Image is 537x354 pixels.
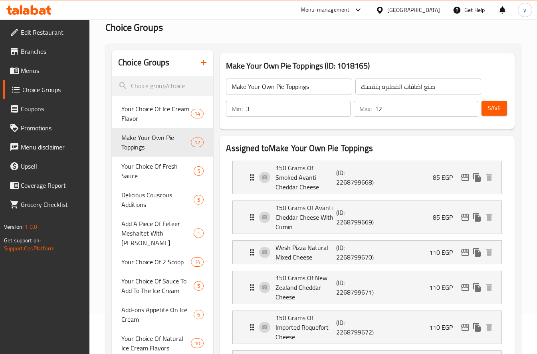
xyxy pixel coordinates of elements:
[194,311,203,319] span: 6
[459,211,471,223] button: edit
[3,99,90,118] a: Coupons
[336,243,376,262] p: (ID: 2268799670)
[226,142,508,154] h2: Assigned to Make Your Own Pie Toppings
[3,138,90,157] a: Menu disclaimer
[232,104,243,114] p: Min:
[471,246,483,258] button: duplicate
[21,123,83,133] span: Promotions
[459,321,471,333] button: edit
[21,104,83,114] span: Coupons
[226,307,508,347] li: Expand
[121,334,191,353] span: Your Choice Of Natural Ice Cream Flavors
[471,211,483,223] button: duplicate
[226,197,508,237] li: Expand
[112,185,213,214] div: Delicious Couscous Additions5
[112,300,213,329] div: Add-ons Appetite On Ice Cream6
[194,230,203,237] span: 1
[25,222,37,232] span: 1.0.0
[21,47,83,56] span: Branches
[233,311,501,344] div: Expand
[118,57,169,69] h2: Choice Groups
[226,267,508,307] li: Expand
[3,42,90,61] a: Branches
[121,104,191,123] span: Your Choice Of Ice Cream Flavor
[22,85,83,94] span: Choice Groups
[233,161,501,194] div: Expand
[275,203,336,232] p: 150 Grams Of Avanti Cheddar Cheese With Cumin
[194,281,204,291] div: Choices
[21,66,83,75] span: Menus
[275,243,336,262] p: Wesh Pizza Natural Mixed Cheese
[433,212,459,222] p: 85 EGP
[121,161,194,181] span: Your Choice Of Fresh Sauce
[483,281,495,293] button: delete
[191,109,204,118] div: Choices
[301,5,350,15] div: Menu-management
[191,340,203,347] span: 10
[488,103,501,113] span: Save
[336,168,376,187] p: (ID: 2268799668)
[275,163,336,192] p: 150 Grams Of Smoked Avanti Cheddar Cheese
[482,101,507,116] button: Save
[3,176,90,195] a: Coverage Report
[191,258,203,266] span: 14
[226,59,508,72] h3: Make Your Own Pie Toppings (ID: 1018165)
[112,76,213,96] input: search
[429,248,459,257] p: 110 EGP
[483,171,495,183] button: delete
[471,171,483,183] button: duplicate
[121,133,191,152] span: Make Your Own Pie Toppings
[471,281,483,293] button: duplicate
[112,99,213,128] div: Your Choice Of Ice Cream Flavor14
[275,273,336,302] p: 150 Grams Of New Zealand Cheddar Cheese
[121,219,194,248] span: Add A Piece Of Feteer Meshaltet With [PERSON_NAME]
[3,23,90,42] a: Edit Restaurant
[121,276,194,295] span: Your Choice Of Sauce To Add To The Ice Cream
[4,243,55,254] a: Support.OpsPlatform
[194,167,203,175] span: 5
[233,241,501,264] div: Expand
[105,18,163,36] span: Choice Groups
[194,166,204,176] div: Choices
[191,257,204,267] div: Choices
[191,338,204,348] div: Choices
[191,110,203,118] span: 14
[112,128,213,157] div: Make Your Own Pie Toppings12
[194,282,203,290] span: 5
[471,321,483,333] button: duplicate
[121,190,194,209] span: Delicious Couscous Additions
[429,323,459,332] p: 110 EGP
[359,104,372,114] p: Max:
[194,310,204,319] div: Choices
[429,283,459,292] p: 110 EGP
[336,278,376,297] p: (ID: 2268799671)
[21,200,83,209] span: Grocery Checklist
[4,235,41,246] span: Get support on:
[483,321,495,333] button: delete
[112,252,213,271] div: Your Choice Of 2 Scoop14
[459,281,471,293] button: edit
[194,196,203,204] span: 5
[483,211,495,223] button: delete
[387,6,440,14] div: [GEOGRAPHIC_DATA]
[112,271,213,300] div: Your Choice Of Sauce To Add To The Ice Cream5
[275,313,336,342] p: 150 Grams Of Imported Roquefort Cheese
[3,80,90,99] a: Choice Groups
[112,214,213,252] div: Add A Piece Of Feteer Meshaltet With [PERSON_NAME]1
[3,157,90,176] a: Upsell
[3,195,90,214] a: Grocery Checklist
[121,257,191,267] span: Your Choice Of 2 Scoop
[336,318,376,337] p: (ID: 2268799672)
[4,222,24,232] span: Version:
[233,201,501,234] div: Expand
[194,195,204,205] div: Choices
[433,173,459,182] p: 85 EGP
[21,142,83,152] span: Menu disclaimer
[194,228,204,238] div: Choices
[191,139,203,146] span: 12
[226,157,508,197] li: Expand
[523,6,526,14] span: y
[233,271,501,304] div: Expand
[112,157,213,185] div: Your Choice Of Fresh Sauce5
[121,305,194,324] span: Add-ons Appetite On Ice Cream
